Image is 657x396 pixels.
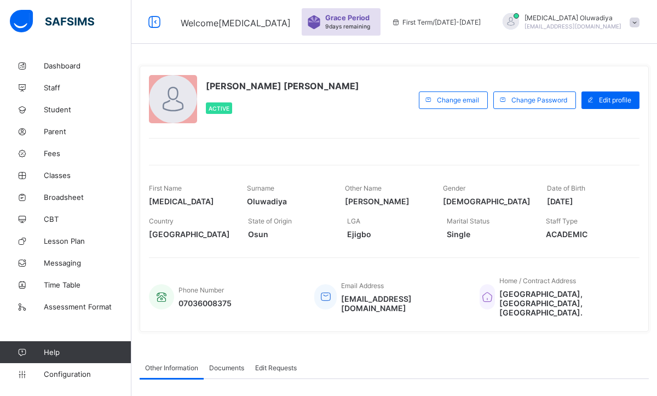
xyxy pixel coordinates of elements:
span: Classes [44,171,131,180]
span: 07036008375 [178,299,232,308]
span: Edit Requests [255,364,297,372]
span: [GEOGRAPHIC_DATA] [149,229,232,239]
span: Help [44,348,131,357]
span: Gender [443,184,465,192]
span: LGA [347,217,360,225]
span: Staff Type [546,217,578,225]
span: Assessment Format [44,302,131,311]
span: [PERSON_NAME] [PERSON_NAME] [206,81,359,91]
span: Grace Period [325,14,370,22]
span: Country [149,217,174,225]
span: Edit profile [599,96,631,104]
span: Single [447,229,529,239]
span: [DATE] [547,197,629,206]
span: session/term information [391,18,481,26]
span: [MEDICAL_DATA] Oluwadiya [525,14,621,22]
span: Other Name [345,184,382,192]
span: Fees [44,149,131,158]
span: Time Table [44,280,131,289]
span: Marital Status [447,217,489,225]
span: Lesson Plan [44,237,131,245]
div: TobiOluwadiya [492,13,645,31]
span: Student [44,105,131,114]
span: Surname [247,184,274,192]
span: Oluwadiya [247,197,328,206]
span: Dashboard [44,61,131,70]
span: Configuration [44,370,131,378]
span: [MEDICAL_DATA] [149,197,230,206]
span: First Name [149,184,182,192]
span: State of Origin [248,217,292,225]
span: [EMAIL_ADDRESS][DOMAIN_NAME] [525,23,621,30]
span: Change Password [511,96,567,104]
span: Email Address [341,282,384,290]
span: Parent [44,127,131,136]
img: safsims [10,10,94,33]
span: [EMAIL_ADDRESS][DOMAIN_NAME] [341,294,463,313]
span: Broadsheet [44,193,131,202]
span: Welcome [MEDICAL_DATA] [181,18,291,28]
span: Osun [248,229,331,239]
img: sticker-purple.71386a28dfed39d6af7621340158ba97.svg [307,15,321,29]
span: Staff [44,83,131,92]
span: Date of Birth [547,184,585,192]
span: Documents [209,364,244,372]
span: CBT [44,215,131,223]
span: ACADEMIC [546,229,629,239]
span: [GEOGRAPHIC_DATA], [GEOGRAPHIC_DATA], [GEOGRAPHIC_DATA]. [499,289,629,317]
span: Other Information [145,364,198,372]
span: Home / Contract Address [499,277,576,285]
span: 9 days remaining [325,23,370,30]
span: Change email [437,96,479,104]
span: Phone Number [178,286,224,294]
span: [DEMOGRAPHIC_DATA] [443,197,531,206]
span: [PERSON_NAME] [345,197,427,206]
span: Messaging [44,259,131,267]
span: Ejigbo [347,229,430,239]
span: Active [209,105,229,112]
